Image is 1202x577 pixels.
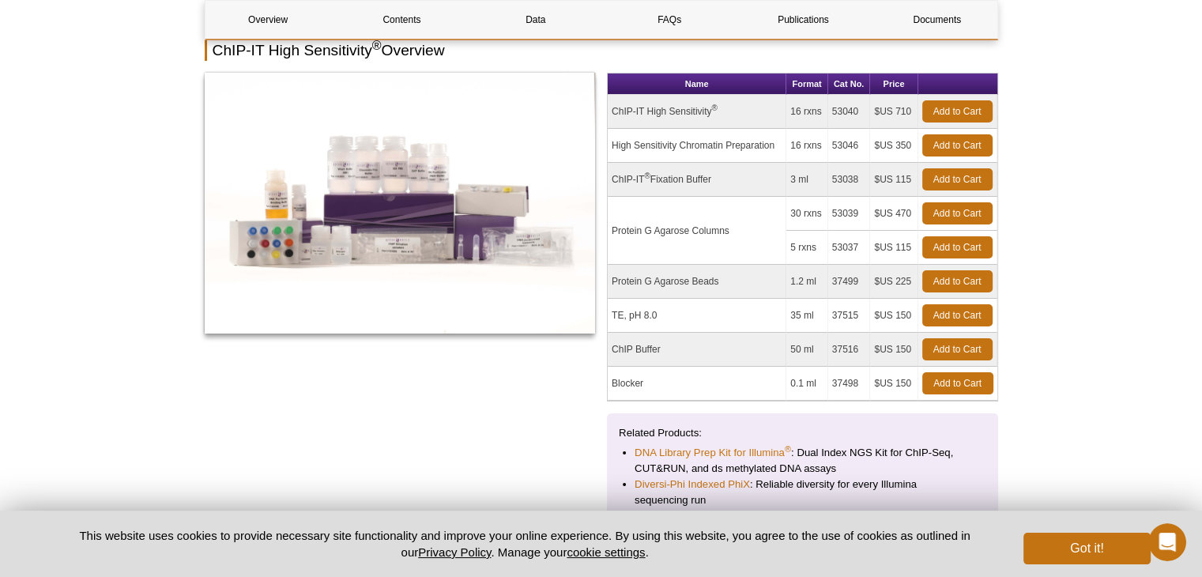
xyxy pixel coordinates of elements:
[922,270,993,292] a: Add to Cart
[828,197,871,231] td: 53039
[608,367,786,401] td: Blocker
[712,104,718,112] sup: ®
[922,304,993,326] a: Add to Cart
[922,338,993,360] a: Add to Cart
[608,95,786,129] td: ChIP-IT High Sensitivity
[205,1,331,39] a: Overview
[635,445,791,461] a: DNA Library Prep Kit for Illumina®
[619,425,986,441] p: Related Products:
[786,265,827,299] td: 1.2 ml
[870,333,918,367] td: $US 150
[606,1,732,39] a: FAQs
[828,95,871,129] td: 53040
[52,527,998,560] p: This website uses cookies to provide necessary site functionality and improve your online experie...
[205,40,998,61] h2: ChIP-IT High Sensitivity Overview
[922,372,993,394] a: Add to Cart
[874,1,1000,39] a: Documents
[205,73,596,334] img: ChIP-IT High Sensitivity Kit
[608,74,786,95] th: Name
[870,74,918,95] th: Price
[922,100,993,123] a: Add to Cart
[786,299,827,333] td: 35 ml
[635,477,750,492] a: Diversi-Phi Indexed PhiX
[608,333,786,367] td: ChIP Buffer
[870,129,918,163] td: $US 350
[828,299,871,333] td: 37515
[644,172,650,180] sup: ®
[786,231,827,265] td: 5 rxns
[828,333,871,367] td: 37516
[870,197,918,231] td: $US 470
[473,1,598,39] a: Data
[608,265,786,299] td: Protein G Agarose Beads
[828,129,871,163] td: 53046
[870,231,918,265] td: $US 115
[922,236,993,258] a: Add to Cart
[785,444,791,454] sup: ®
[922,134,993,157] a: Add to Cart
[608,129,786,163] td: High Sensitivity Chromatin Preparation
[786,129,827,163] td: 16 rxns
[608,163,786,197] td: ChIP-IT Fixation Buffer
[870,163,918,197] td: $US 115
[608,299,786,333] td: TE, pH 8.0
[418,545,491,559] a: Privacy Policy
[339,1,465,39] a: Contents
[922,202,993,224] a: Add to Cart
[828,231,871,265] td: 53037
[786,333,827,367] td: 50 ml
[1023,533,1150,564] button: Got it!
[870,265,918,299] td: $US 225
[786,95,827,129] td: 16 rxns
[870,299,918,333] td: $US 150
[740,1,866,39] a: Publications
[828,74,871,95] th: Cat No.
[870,95,918,129] td: $US 710
[922,168,993,190] a: Add to Cart
[786,74,827,95] th: Format
[1148,523,1186,561] iframe: Intercom live chat
[635,445,970,477] li: : Dual Index NGS Kit for ChIP-Seq, CUT&RUN, and ds methylated DNA assays
[786,197,827,231] td: 30 rxns
[608,197,786,265] td: Protein G Agarose Columns
[786,163,827,197] td: 3 ml
[567,545,645,559] button: cookie settings
[635,477,970,508] li: : Reliable diversity for every Illumina sequencing run
[828,367,871,401] td: 37498
[828,265,871,299] td: 37499
[786,367,827,401] td: 0.1 ml
[828,163,871,197] td: 53038
[372,39,382,52] sup: ®
[870,367,918,401] td: $US 150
